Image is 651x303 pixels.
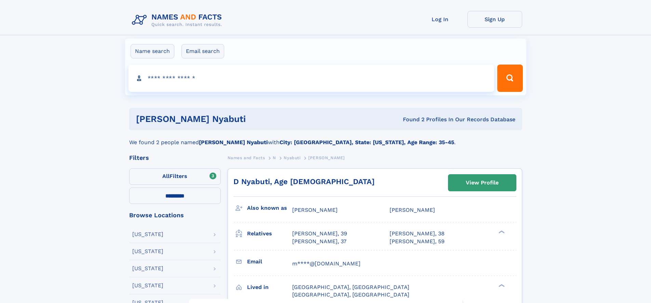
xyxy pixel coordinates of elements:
[181,44,224,58] label: Email search
[292,238,347,245] a: [PERSON_NAME], 37
[284,155,300,160] span: Nyabuti
[497,230,505,234] div: ❯
[132,232,163,237] div: [US_STATE]
[247,202,292,214] h3: Also known as
[131,44,174,58] label: Name search
[247,256,292,267] h3: Email
[129,11,228,29] img: Logo Names and Facts
[292,284,409,290] span: [GEOGRAPHIC_DATA], [GEOGRAPHIC_DATA]
[390,207,435,213] span: [PERSON_NAME]
[413,11,467,28] a: Log In
[247,228,292,239] h3: Relatives
[129,212,221,218] div: Browse Locations
[132,266,163,271] div: [US_STATE]
[497,283,505,288] div: ❯
[129,168,221,185] label: Filters
[390,230,445,237] a: [PERSON_NAME], 38
[129,130,522,147] div: We found 2 people named with .
[136,115,324,123] h1: [PERSON_NAME] Nyabuti
[162,173,169,179] span: All
[233,177,375,186] a: D Nyabuti, Age [DEMOGRAPHIC_DATA]
[132,249,163,254] div: [US_STATE]
[390,238,445,245] a: [PERSON_NAME], 59
[247,281,292,293] h3: Lived in
[292,291,409,298] span: [GEOGRAPHIC_DATA], [GEOGRAPHIC_DATA]
[228,153,265,162] a: Names and Facts
[466,175,499,191] div: View Profile
[273,155,276,160] span: N
[280,139,454,146] b: City: [GEOGRAPHIC_DATA], State: [US_STATE], Age Range: 35-45
[284,153,300,162] a: Nyabuti
[132,283,163,288] div: [US_STATE]
[129,155,221,161] div: Filters
[308,155,345,160] span: [PERSON_NAME]
[467,11,522,28] a: Sign Up
[273,153,276,162] a: N
[448,175,516,191] a: View Profile
[199,139,268,146] b: [PERSON_NAME] Nyabuti
[128,65,494,92] input: search input
[292,207,338,213] span: [PERSON_NAME]
[292,230,347,237] a: [PERSON_NAME], 39
[324,116,515,123] div: Found 2 Profiles In Our Records Database
[497,65,523,92] button: Search Button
